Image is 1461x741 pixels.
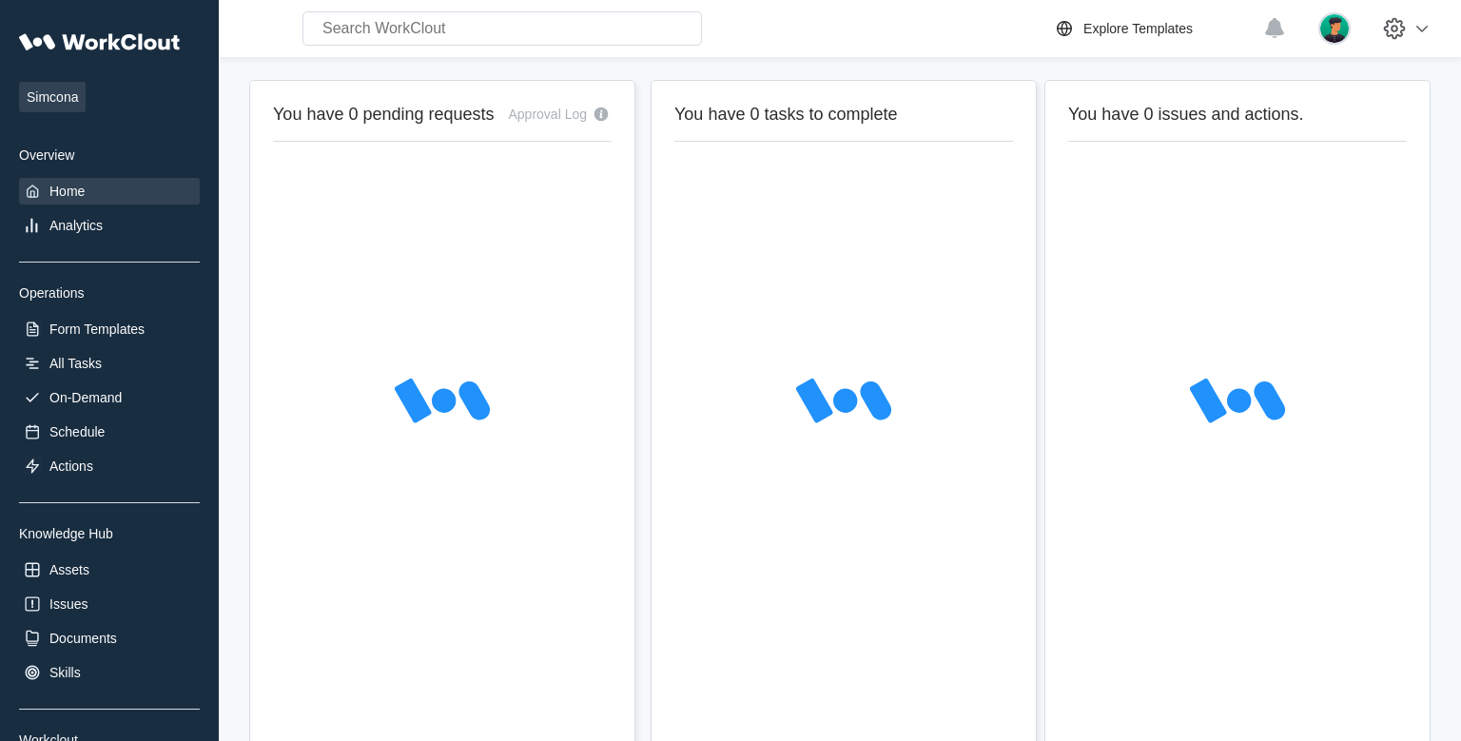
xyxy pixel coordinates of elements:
[49,390,122,405] div: On-Demand
[674,104,1013,126] h2: You have 0 tasks to complete
[49,458,93,474] div: Actions
[273,104,495,126] h2: You have 0 pending requests
[49,322,145,337] div: Form Templates
[49,218,103,233] div: Analytics
[49,184,85,199] div: Home
[19,659,200,686] a: Skills
[49,596,88,612] div: Issues
[19,82,86,112] span: Simcona
[19,556,200,583] a: Assets
[49,356,102,371] div: All Tasks
[19,212,200,239] a: Analytics
[19,526,200,541] div: Knowledge Hub
[19,316,200,342] a: Form Templates
[1068,104,1407,126] h2: You have 0 issues and actions.
[49,562,89,577] div: Assets
[302,11,702,46] input: Search WorkClout
[19,147,200,163] div: Overview
[19,419,200,445] a: Schedule
[19,384,200,411] a: On-Demand
[19,285,200,301] div: Operations
[19,350,200,377] a: All Tasks
[1053,17,1254,40] a: Explore Templates
[1318,12,1351,45] img: user.png
[19,453,200,479] a: Actions
[49,631,117,646] div: Documents
[508,107,587,122] div: Approval Log
[1083,21,1193,36] div: Explore Templates
[49,665,81,680] div: Skills
[49,424,105,439] div: Schedule
[19,625,200,652] a: Documents
[19,178,200,205] a: Home
[19,591,200,617] a: Issues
